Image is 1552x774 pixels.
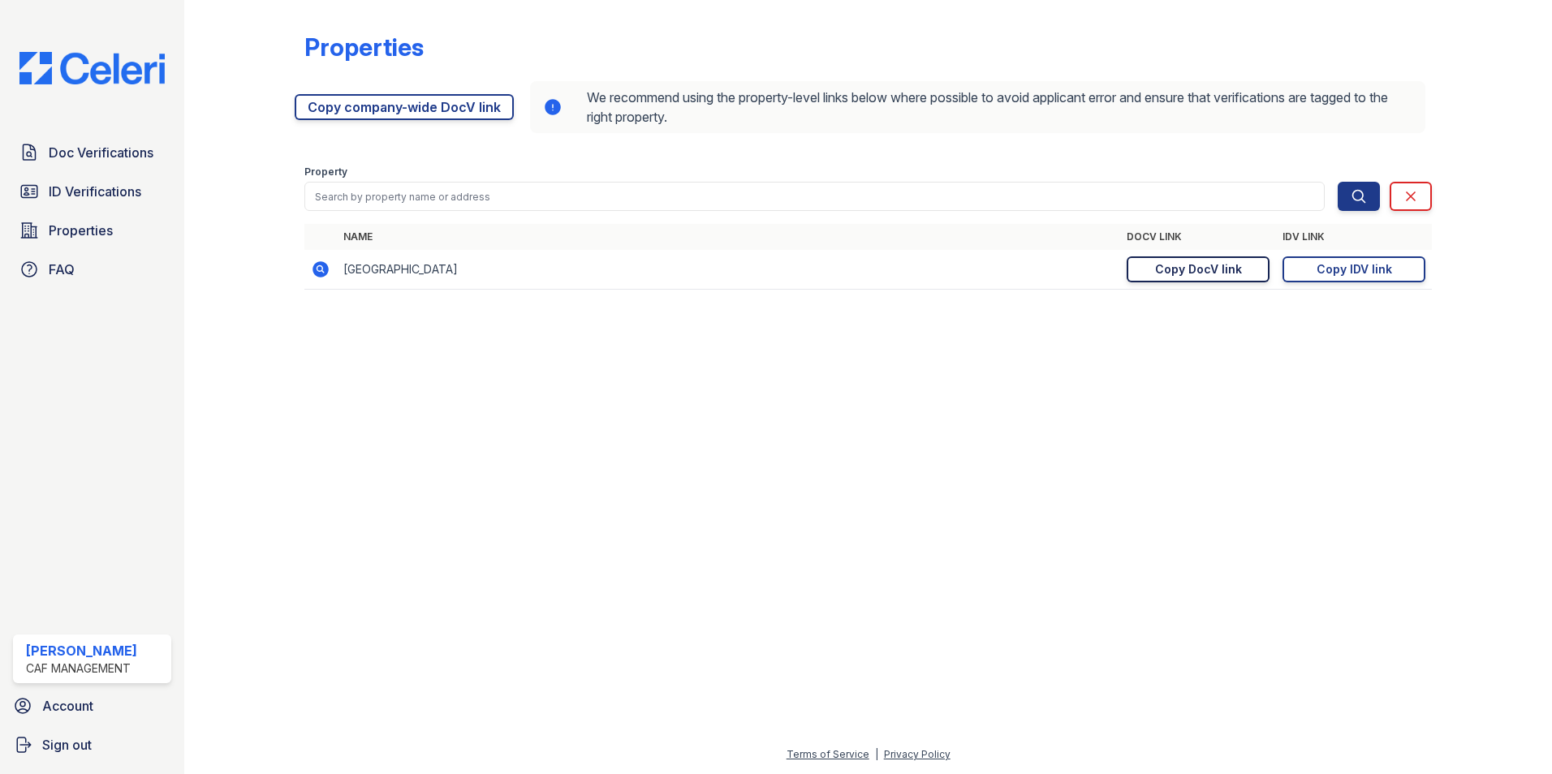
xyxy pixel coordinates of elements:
a: Copy DocV link [1127,256,1270,282]
th: DocV Link [1120,224,1276,250]
div: CAF Management [26,660,137,677]
th: Name [337,224,1120,250]
span: Properties [49,221,113,240]
div: Copy IDV link [1317,261,1392,277]
a: Privacy Policy [884,748,951,760]
a: FAQ [13,253,171,286]
span: Doc Verifications [49,143,153,162]
div: | [875,748,878,760]
a: Sign out [6,729,178,761]
label: Property [304,166,347,178]
input: Search by property name or address [304,182,1325,211]
a: Account [6,690,178,722]
td: [GEOGRAPHIC_DATA] [337,250,1120,290]
span: ID Verifications [49,182,141,201]
a: Copy IDV link [1283,256,1425,282]
a: Terms of Service [787,748,869,760]
span: FAQ [49,260,75,279]
div: We recommend using the property-level links below where possible to avoid applicant error and ens... [530,81,1425,133]
a: Properties [13,214,171,247]
a: Copy company-wide DocV link [295,94,514,120]
span: Sign out [42,735,92,755]
div: Copy DocV link [1155,261,1242,277]
img: CE_Logo_Blue-a8612792a0a2168367f1c8372b55b34899dd931a85d93a1a3d3e32e68fde9ad4.png [6,52,178,84]
div: [PERSON_NAME] [26,641,137,660]
div: Properties [304,32,424,62]
a: Doc Verifications [13,136,171,169]
span: Account [42,696,93,716]
th: IDV Link [1276,224,1432,250]
a: ID Verifications [13,175,171,208]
